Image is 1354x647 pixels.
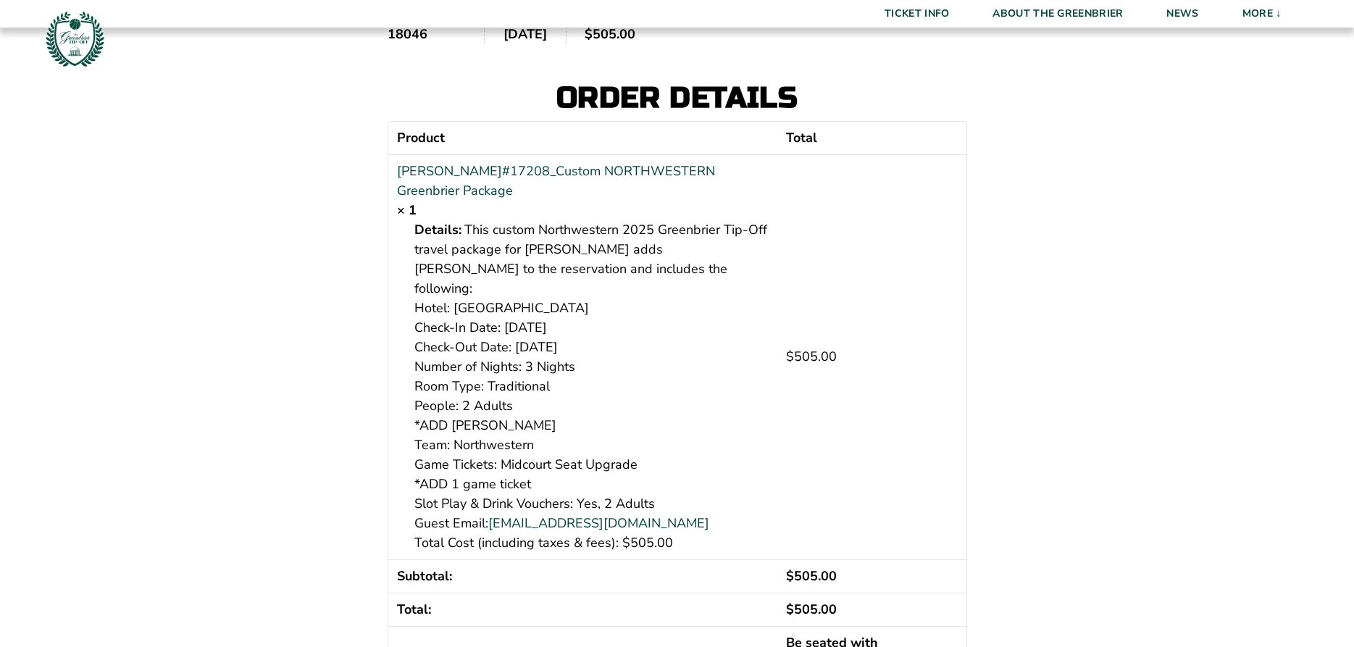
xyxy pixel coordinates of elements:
[388,83,967,112] h2: Order details
[503,15,567,44] li: Date:
[585,15,654,44] li: Total:
[397,162,769,201] a: [PERSON_NAME]#17208_Custom NORTHWESTERN Greenbrier Package
[388,25,466,44] strong: 18046
[388,593,778,626] th: Total:
[414,220,769,533] p: This custom Northwestern 2025 Greenbrier Tip-Off travel package for [PERSON_NAME] adds [PERSON_NA...
[388,15,485,44] li: Order number:
[777,122,966,154] th: Total
[397,201,417,219] strong: × 1
[786,348,837,365] bdi: 505.00
[786,567,837,585] span: 505.00
[488,514,709,533] a: [EMAIL_ADDRESS][DOMAIN_NAME]
[786,601,837,618] span: 505.00
[388,559,778,593] th: Subtotal:
[585,25,635,43] bdi: 505.00
[503,25,547,44] strong: [DATE]
[786,567,794,585] span: $
[414,533,769,553] p: Total Cost (including taxes & fees): $505.00
[43,7,106,70] img: Greenbrier Tip-Off
[786,601,794,618] span: $
[388,122,778,154] th: Product
[414,220,461,240] strong: Details:
[585,25,593,43] span: $
[786,348,794,365] span: $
